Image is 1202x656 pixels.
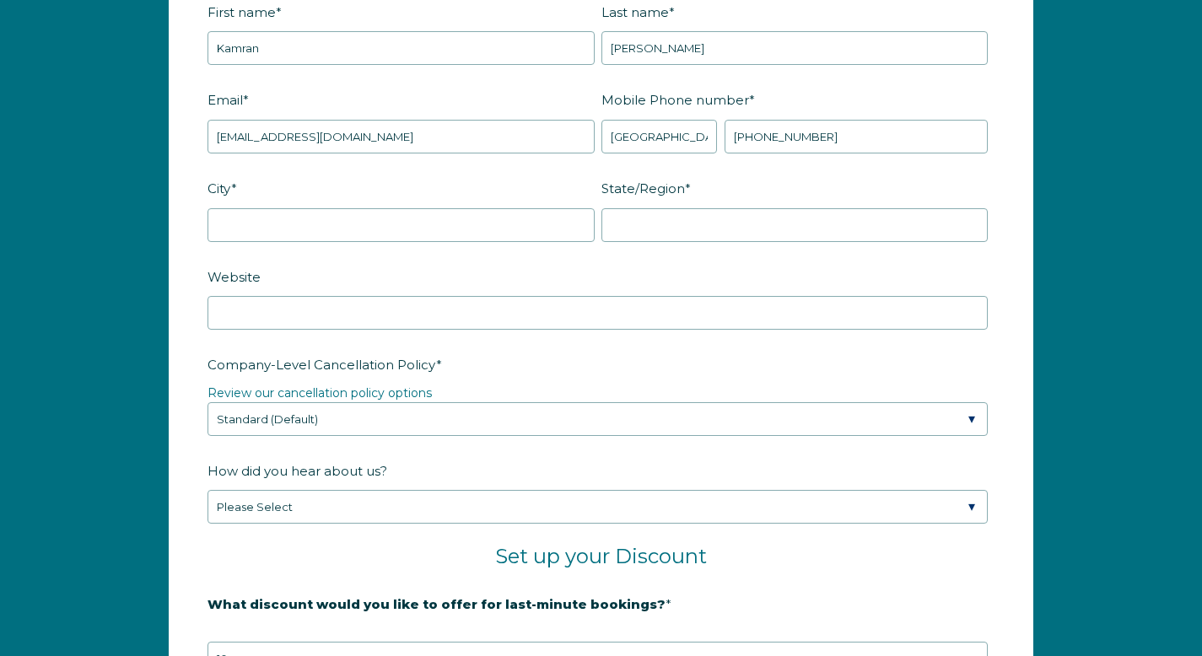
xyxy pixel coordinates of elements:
[601,175,685,202] span: State/Region
[208,352,436,378] span: Company-Level Cancellation Policy
[601,87,749,113] span: Mobile Phone number
[208,87,243,113] span: Email
[208,385,432,401] a: Review our cancellation policy options
[208,175,231,202] span: City
[208,458,387,484] span: How did you hear about us?
[208,264,261,290] span: Website
[208,596,666,612] strong: What discount would you like to offer for last-minute bookings?
[208,625,472,640] strong: 20% is recommended, minimum of 10%
[495,544,707,568] span: Set up your Discount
